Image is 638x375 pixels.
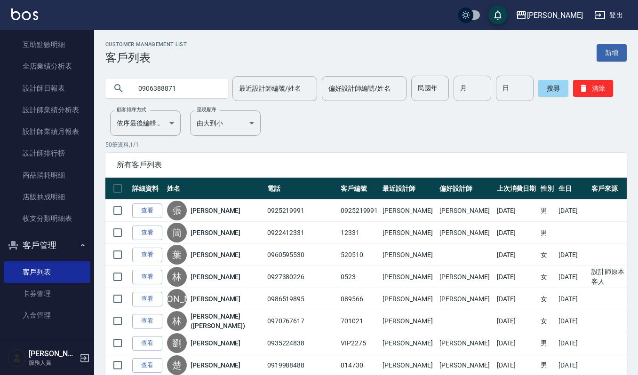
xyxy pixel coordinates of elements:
a: [PERSON_NAME] [191,338,240,348]
td: [PERSON_NAME] [380,244,437,266]
td: [DATE] [494,244,539,266]
td: 0925219991 [338,200,381,222]
td: 男 [538,332,556,354]
h5: [PERSON_NAME] [29,349,77,359]
div: 由大到小 [190,110,261,136]
td: [DATE] [556,266,589,288]
button: save [488,6,507,24]
a: 查看 [132,336,162,351]
th: 客戶來源 [589,178,627,200]
button: [PERSON_NAME] [512,6,587,25]
td: 0922412331 [265,222,338,244]
td: 男 [538,200,556,222]
td: [PERSON_NAME] [437,266,494,288]
a: 設計師業績月報表 [4,121,90,142]
th: 姓名 [165,178,265,200]
td: [DATE] [556,288,589,310]
td: [DATE] [494,310,539,332]
td: VIP2275 [338,332,381,354]
div: 林 [167,311,187,331]
img: Logo [11,8,38,20]
td: [DATE] [556,332,589,354]
td: 女 [538,244,556,266]
td: 701021 [338,310,381,332]
td: 0970767617 [265,310,338,332]
td: [PERSON_NAME] [437,200,494,222]
td: 設計師原本客人 [589,266,627,288]
div: 依序最後編輯時間 [110,110,181,136]
img: Person [8,349,26,367]
td: [PERSON_NAME] [437,222,494,244]
th: 偏好設計師 [437,178,494,200]
td: [DATE] [494,332,539,354]
td: 0925219991 [265,200,338,222]
td: [DATE] [494,288,539,310]
td: [PERSON_NAME] [380,222,437,244]
a: 店販抽成明細 [4,186,90,208]
button: 登出 [590,7,627,24]
a: [PERSON_NAME] [191,250,240,259]
td: [DATE] [556,200,589,222]
input: 搜尋關鍵字 [132,76,220,101]
td: [DATE] [556,244,589,266]
h2: Customer Management List [105,41,187,47]
td: [PERSON_NAME] [437,288,494,310]
td: [DATE] [494,266,539,288]
a: [PERSON_NAME] [191,206,240,215]
a: 設計師排行榜 [4,142,90,164]
td: 0960595530 [265,244,338,266]
th: 客戶編號 [338,178,381,200]
a: [PERSON_NAME]([PERSON_NAME]) [191,312,263,330]
a: [PERSON_NAME] [191,294,240,304]
td: 0523 [338,266,381,288]
button: 客戶管理 [4,233,90,258]
button: 搜尋 [538,80,568,97]
th: 詳細資料 [130,178,165,200]
td: 0935224838 [265,332,338,354]
div: 楚 [167,355,187,375]
td: 089566 [338,288,381,310]
label: 呈現順序 [197,106,216,113]
a: [PERSON_NAME] [191,228,240,237]
th: 性別 [538,178,556,200]
th: 上次消費日期 [494,178,539,200]
th: 最近設計師 [380,178,437,200]
div: 劉 [167,333,187,353]
td: [PERSON_NAME] [380,288,437,310]
td: 男 [538,222,556,244]
td: [DATE] [494,200,539,222]
td: [PERSON_NAME] [380,266,437,288]
p: 服務人員 [29,359,77,367]
td: 0986519895 [265,288,338,310]
label: 顧客排序方式 [117,106,146,113]
a: [PERSON_NAME] [191,272,240,281]
td: 520510 [338,244,381,266]
td: [PERSON_NAME] [380,310,437,332]
a: 客戶列表 [4,261,90,283]
td: 女 [538,310,556,332]
a: 入金管理 [4,305,90,326]
p: 50 筆資料, 1 / 1 [105,141,627,149]
td: 12331 [338,222,381,244]
a: 卡券管理 [4,283,90,305]
td: 0927380226 [265,266,338,288]
div: 簡 [167,223,187,242]
a: 設計師業績分析表 [4,99,90,121]
div: [PERSON_NAME] [167,289,187,309]
div: [PERSON_NAME] [527,9,583,21]
td: [PERSON_NAME] [380,332,437,354]
td: [PERSON_NAME] [380,200,437,222]
a: 商品消耗明細 [4,164,90,186]
td: [PERSON_NAME] [437,332,494,354]
th: 生日 [556,178,589,200]
a: 查看 [132,248,162,262]
div: 林 [167,267,187,287]
a: 查看 [132,358,162,373]
div: 葉 [167,245,187,265]
div: 張 [167,201,187,220]
a: 查看 [132,203,162,218]
td: [DATE] [556,310,589,332]
a: 互助點數明細 [4,34,90,55]
span: 所有客戶列表 [117,160,615,170]
a: [PERSON_NAME] [191,360,240,370]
